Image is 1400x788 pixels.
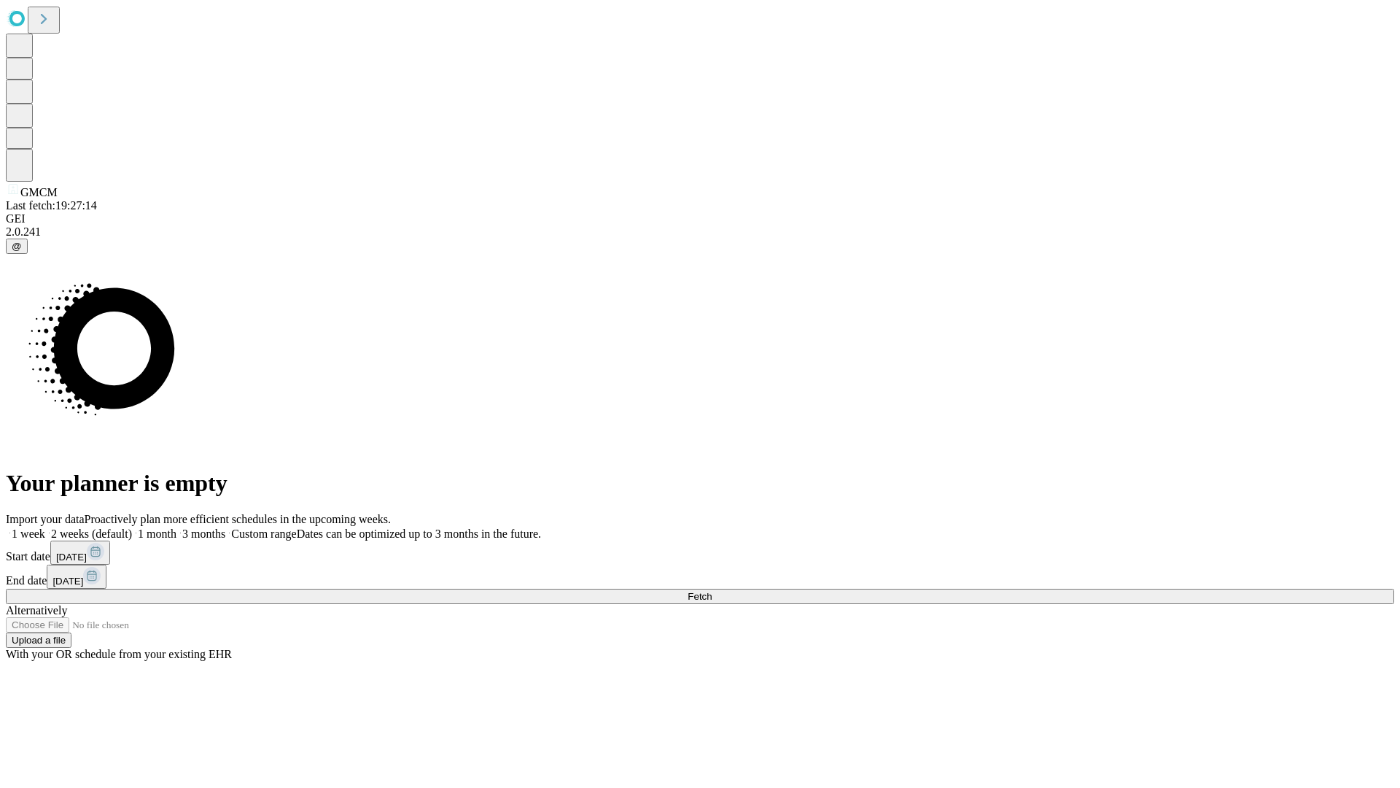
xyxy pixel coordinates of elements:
[50,541,110,565] button: [DATE]
[6,225,1394,239] div: 2.0.241
[6,239,28,254] button: @
[231,528,296,540] span: Custom range
[6,470,1394,497] h1: Your planner is empty
[6,513,85,525] span: Import your data
[85,513,391,525] span: Proactively plan more efficient schedules in the upcoming weeks.
[297,528,541,540] span: Dates can be optimized up to 3 months in the future.
[6,565,1394,589] div: End date
[12,241,22,252] span: @
[182,528,225,540] span: 3 months
[6,604,67,617] span: Alternatively
[12,528,45,540] span: 1 week
[52,576,83,587] span: [DATE]
[56,552,87,563] span: [DATE]
[47,565,106,589] button: [DATE]
[138,528,176,540] span: 1 month
[20,186,58,198] span: GMCM
[6,633,71,648] button: Upload a file
[6,589,1394,604] button: Fetch
[6,199,97,212] span: Last fetch: 19:27:14
[688,591,712,602] span: Fetch
[51,528,132,540] span: 2 weeks (default)
[6,648,232,660] span: With your OR schedule from your existing EHR
[6,541,1394,565] div: Start date
[6,212,1394,225] div: GEI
